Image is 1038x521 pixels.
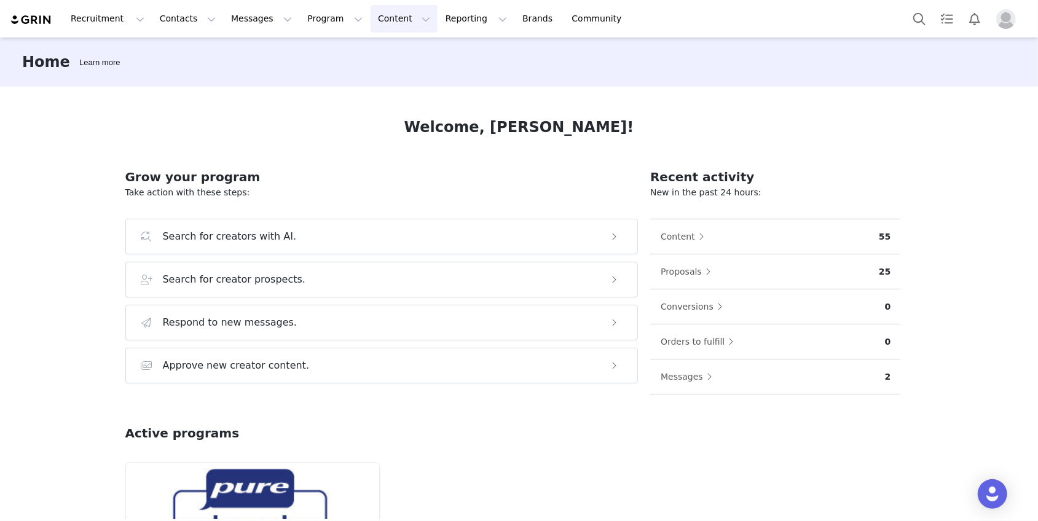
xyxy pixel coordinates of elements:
button: Conversions [660,297,729,316]
h1: Welcome, [PERSON_NAME]! [404,116,634,138]
button: Approve new creator content. [125,348,639,383]
h2: Active programs [125,424,240,442]
h3: Search for creators with AI. [163,229,297,244]
a: Tasks [934,5,961,33]
img: grin logo [10,14,53,26]
h3: Respond to new messages. [163,315,297,330]
h3: Home [22,51,70,73]
button: Content [371,5,438,33]
button: Recruitment [63,5,152,33]
h2: Recent activity [650,168,900,186]
button: Search for creator prospects. [125,262,639,297]
p: 0 [885,335,891,348]
button: Messages [224,5,299,33]
button: Notifications [961,5,988,33]
div: Tooltip anchor [77,57,122,69]
img: placeholder-profile.jpg [996,9,1016,29]
button: Respond to new messages. [125,305,639,340]
p: 2 [885,370,891,383]
button: Search for creators with AI. [125,219,639,254]
p: Take action with these steps: [125,186,639,199]
h3: Search for creator prospects. [163,272,306,287]
button: Contacts [152,5,223,33]
h3: Approve new creator content. [163,358,310,373]
button: Program [300,5,370,33]
button: Reporting [438,5,514,33]
p: New in the past 24 hours: [650,186,900,199]
button: Profile [989,9,1028,29]
button: Content [660,227,710,246]
a: Brands [515,5,564,33]
p: 55 [879,230,891,243]
button: Orders to fulfill [660,332,740,351]
h2: Grow your program [125,168,639,186]
a: Community [565,5,635,33]
button: Messages [660,367,718,386]
button: Search [906,5,933,33]
p: 25 [879,265,891,278]
p: 0 [885,300,891,313]
button: Proposals [660,262,717,281]
div: Open Intercom Messenger [978,479,1007,509]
